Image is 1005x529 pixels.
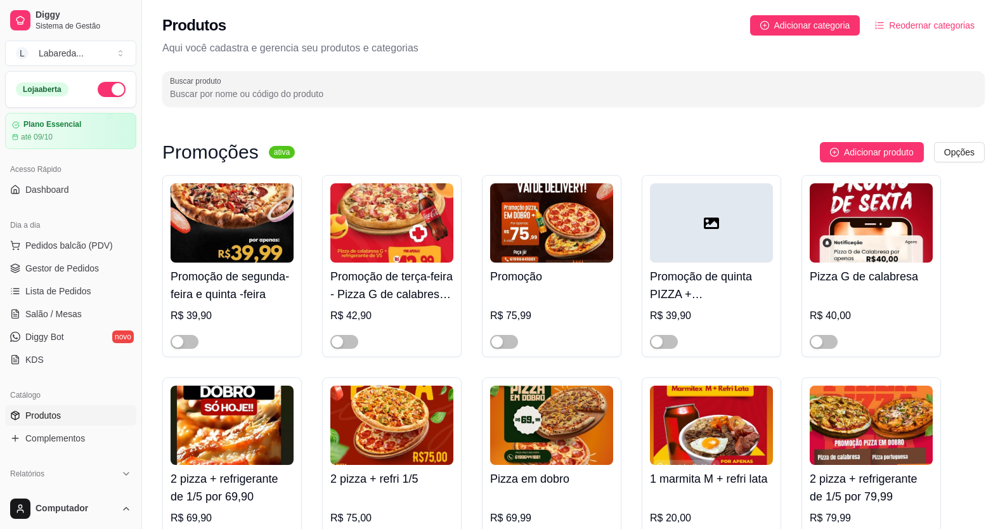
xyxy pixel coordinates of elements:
span: Relatórios de vendas [25,488,109,500]
button: Pedidos balcão (PDV) [5,235,136,256]
h3: Promoções [162,145,259,160]
span: Reodernar categorias [889,18,975,32]
div: R$ 20,00 [650,511,773,526]
h4: Promoção de quinta PIZZA + REFRIGERANTE 1/5 [650,268,773,303]
div: Catálogo [5,385,136,405]
h4: Pizza G de calabresa [810,268,933,285]
span: Diggy Bot [25,330,64,343]
span: Gestor de Pedidos [25,262,99,275]
h4: Promoção de terça-feira - Pizza G de calabresa + refrigerante de 1/5 [330,268,453,303]
button: Adicionar produto [820,142,924,162]
a: Gestor de Pedidos [5,258,136,278]
label: Buscar produto [170,75,226,86]
div: R$ 75,99 [490,308,613,323]
span: Adicionar categoria [774,18,850,32]
div: R$ 40,00 [810,308,933,323]
h4: 1 marmita M + refri lata [650,470,773,488]
div: R$ 69,90 [171,511,294,526]
article: Plano Essencial [23,120,81,129]
div: R$ 42,90 [330,308,453,323]
sup: ativa [269,146,295,159]
a: Relatórios de vendas [5,484,136,504]
span: Relatórios [10,469,44,479]
p: Aqui você cadastra e gerencia seu produtos e categorias [162,41,985,56]
div: R$ 75,00 [330,511,453,526]
button: Adicionar categoria [750,15,860,36]
a: Complementos [5,428,136,448]
span: Lista de Pedidos [25,285,91,297]
article: até 09/10 [21,132,53,142]
img: product-image [490,386,613,465]
div: R$ 79,99 [810,511,933,526]
button: Opções [934,142,985,162]
div: R$ 39,90 [171,308,294,323]
div: Dia a dia [5,215,136,235]
span: Salão / Mesas [25,308,82,320]
span: Produtos [25,409,61,422]
span: KDS [25,353,44,366]
a: Lista de Pedidos [5,281,136,301]
div: Acesso Rápido [5,159,136,180]
h4: 2 pizza + refri 1/5 [330,470,453,488]
button: Reodernar categorias [865,15,985,36]
span: plus-circle [760,21,769,30]
span: Diggy [36,10,131,21]
span: plus-circle [830,148,839,157]
h4: Pizza em dobro [490,470,613,488]
span: ordered-list [875,21,884,30]
span: Complementos [25,432,85,445]
input: Buscar produto [170,88,977,100]
img: product-image [330,183,453,263]
a: Dashboard [5,180,136,200]
span: Dashboard [25,183,69,196]
h2: Produtos [162,15,226,36]
img: product-image [490,183,613,263]
span: Computador [36,503,116,514]
div: Labareda ... [39,47,84,60]
div: R$ 39,90 [650,308,773,323]
a: Salão / Mesas [5,304,136,324]
button: Select a team [5,41,136,66]
button: Computador [5,493,136,524]
span: L [16,47,29,60]
span: Adicionar produto [844,145,914,159]
a: DiggySistema de Gestão [5,5,136,36]
a: KDS [5,349,136,370]
img: product-image [330,386,453,465]
div: Loja aberta [16,82,68,96]
span: Pedidos balcão (PDV) [25,239,113,252]
button: Alterar Status [98,82,126,97]
a: Diggy Botnovo [5,327,136,347]
span: Opções [944,145,975,159]
h4: Promoção de segunda-feira e quinta -feira [171,268,294,303]
a: Plano Essencialaté 09/10 [5,113,136,149]
h4: Promoção [490,268,613,285]
img: product-image [810,183,933,263]
img: product-image [171,183,294,263]
h4: 2 pizza + refrigerante de 1/5 por 69,90 [171,470,294,506]
h4: 2 pizza + refrigerante de 1/5 por 79,99 [810,470,933,506]
img: product-image [810,386,933,465]
img: product-image [171,386,294,465]
span: Sistema de Gestão [36,21,131,31]
a: Produtos [5,405,136,426]
img: product-image [650,386,773,465]
div: R$ 69,99 [490,511,613,526]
